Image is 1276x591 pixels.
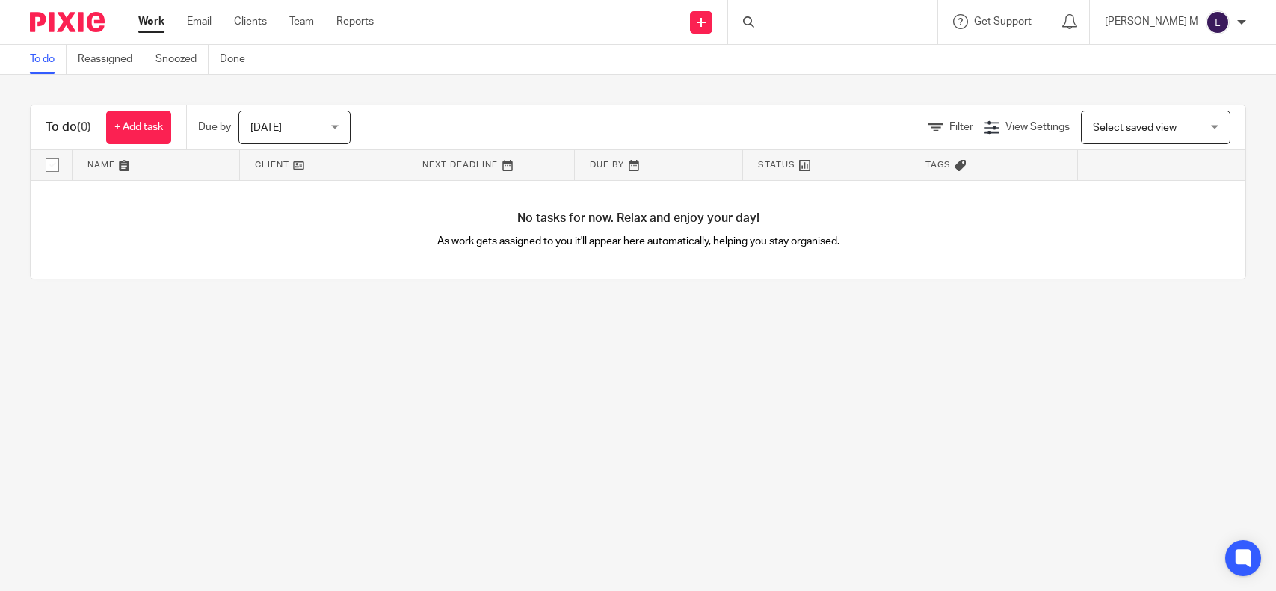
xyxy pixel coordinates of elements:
[1093,123,1177,133] span: Select saved view
[1206,10,1230,34] img: svg%3E
[334,234,942,249] p: As work gets assigned to you it'll appear here automatically, helping you stay organised.
[30,12,105,32] img: Pixie
[1105,14,1198,29] p: [PERSON_NAME] M
[949,122,973,132] span: Filter
[138,14,164,29] a: Work
[106,111,171,144] a: + Add task
[289,14,314,29] a: Team
[187,14,212,29] a: Email
[336,14,374,29] a: Reports
[234,14,267,29] a: Clients
[78,45,144,74] a: Reassigned
[155,45,209,74] a: Snoozed
[925,161,951,169] span: Tags
[77,121,91,133] span: (0)
[46,120,91,135] h1: To do
[30,45,67,74] a: To do
[220,45,256,74] a: Done
[974,16,1032,27] span: Get Support
[31,211,1245,226] h4: No tasks for now. Relax and enjoy your day!
[250,123,282,133] span: [DATE]
[198,120,231,134] p: Due by
[1005,122,1070,132] span: View Settings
